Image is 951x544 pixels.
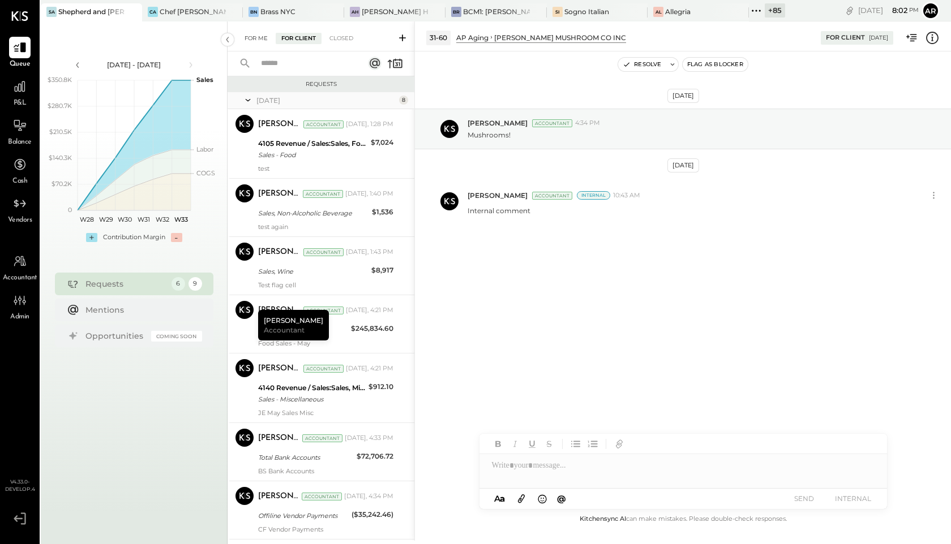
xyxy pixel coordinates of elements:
text: Sales [196,76,213,84]
text: COGS [196,169,215,177]
div: Requests [233,80,409,88]
span: a [500,493,505,504]
span: @ [557,493,566,504]
div: Sa [46,7,57,17]
div: [PERSON_NAME] MUSHROOM CO INC [494,33,626,42]
div: Accountant [302,493,342,500]
div: BR [451,7,461,17]
div: BCM1: [PERSON_NAME] Kitchen Bar Market [463,7,530,16]
div: 6 [172,277,185,291]
div: test again [258,223,393,231]
text: $70.2K [52,180,72,188]
div: BS Bank Accounts [258,467,393,475]
div: Accountant [303,248,344,256]
div: Accountant [303,120,344,128]
div: Accountant [532,192,572,200]
span: Queue [10,59,31,70]
div: JE May Sales Misc [258,409,393,417]
div: Sales - Food [258,149,367,161]
div: 4140 Revenue / Sales:Sales, Miscellaneous [258,382,365,394]
div: [DATE] [667,158,699,172]
span: Accountant [264,325,305,335]
a: Cash [1,154,39,187]
div: Accountant [532,119,572,127]
text: W32 [156,215,169,223]
div: - [171,233,182,242]
span: Vendors [8,215,32,226]
div: Contribution Margin [103,233,165,242]
div: Sales, Wine [258,266,368,277]
text: Labor [196,145,213,153]
button: Unordered List [568,437,583,451]
span: 4:34 PM [575,119,600,128]
div: [DATE], 4:34 PM [344,492,393,501]
div: [PERSON_NAME] [258,363,301,374]
a: Balance [1,115,39,148]
div: Al [653,7,663,17]
button: Strikethrough [542,437,556,451]
div: test [258,165,393,172]
div: [DATE], 4:21 PM [346,364,393,373]
div: CF Vendor Payments [258,525,393,533]
button: Add URL [612,437,627,451]
div: Shepherd and [PERSON_NAME] [58,7,125,16]
div: [DATE], 4:33 PM [345,434,393,443]
text: $280.7K [48,102,72,110]
div: Accountant [303,306,344,314]
text: W30 [117,215,131,223]
div: For Client [276,33,322,44]
button: Ordered List [585,437,600,451]
div: Mentions [85,304,196,316]
div: [DATE], 1:40 PM [345,189,393,198]
div: Accountant [302,434,342,442]
div: Total Bank Accounts [258,452,353,463]
div: 4105 Revenue / Sales:Sales, Food [258,138,367,149]
button: Italic [508,437,522,451]
div: Food Sales - May [258,339,393,347]
div: $72,706.72 [357,451,393,462]
div: $7,024 [371,137,393,148]
div: Coming Soon [151,331,202,342]
span: Admin [10,312,29,322]
div: [PERSON_NAME] Hoboken [362,7,429,16]
button: INTERNAL [830,491,876,506]
div: AP Aging [456,33,489,42]
button: Aa [491,493,509,505]
button: SEND [782,491,827,506]
text: W29 [98,215,113,223]
button: @ [554,491,569,506]
div: CA [148,7,158,17]
div: 8 [399,96,408,105]
div: Sogno Italian [564,7,609,16]
div: Sales, Non-Alcoholic Beverage [258,208,369,219]
div: [DATE] [869,34,888,42]
text: $140.3K [49,154,72,162]
text: W31 [137,215,149,223]
div: [PERSON_NAME] [258,119,301,130]
div: Offiline Vendor Payments [258,510,348,521]
text: 0 [68,206,72,214]
div: Test flag cell [258,281,393,289]
button: Ar [922,2,940,20]
div: AH [350,7,360,17]
a: Admin [1,290,39,322]
div: Sales - Miscellaneous [258,394,365,405]
span: [PERSON_NAME] [468,118,528,128]
div: + [86,233,97,242]
a: Queue [1,37,39,70]
div: [PERSON_NAME] [258,433,300,444]
div: SI [552,7,563,17]
div: $912.10 [369,381,393,392]
div: $8,917 [371,265,393,276]
text: W28 [80,215,94,223]
div: [PERSON_NAME] [258,305,301,316]
div: $1,536 [372,206,393,218]
text: $350.8K [48,76,72,84]
div: copy link [844,5,855,16]
div: Chef [PERSON_NAME]'s Vineyard Restaurant and Bar [160,7,226,16]
div: [DATE], 1:28 PM [346,120,393,129]
div: Accountant [303,190,343,198]
div: [PERSON_NAME] [258,491,299,502]
span: P&L [14,98,27,109]
div: $245,834.60 [351,323,393,334]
